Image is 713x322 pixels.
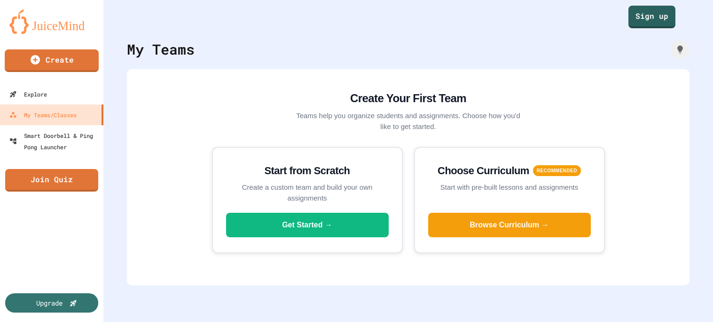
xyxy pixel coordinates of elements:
h3: Start from Scratch [226,163,389,178]
a: Sign up [628,6,675,28]
button: Browse Curriculum → [428,213,591,237]
a: Create [5,49,99,72]
div: How it works [671,40,689,59]
h2: Create Your First Team [296,90,521,107]
p: Start with pre-built lessons and assignments [428,182,591,193]
div: Upgrade [36,298,63,308]
div: Smart Doorbell & Ping Pong Launcher [9,130,100,153]
p: Teams help you organize students and assignments. Choose how you'd like to get started. [296,111,521,132]
div: Explore [9,89,47,100]
div: My Teams/Classes [9,109,77,121]
h3: Choose Curriculum [438,163,529,178]
a: Join Quiz [5,169,98,192]
img: logo-orange.svg [9,9,94,34]
button: Get Started → [226,213,389,237]
div: My Teams [127,39,195,60]
p: Create a custom team and build your own assignments [226,182,389,203]
span: RECOMMENDED [533,165,581,176]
